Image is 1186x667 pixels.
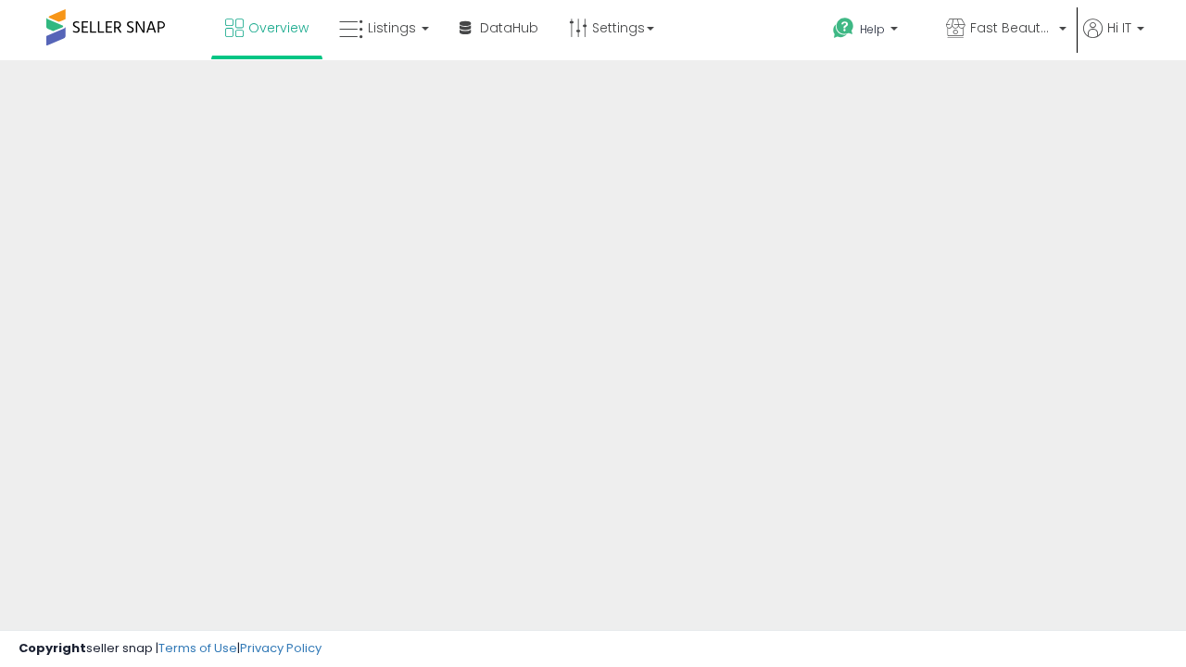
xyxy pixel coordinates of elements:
[818,3,929,60] a: Help
[1083,19,1144,60] a: Hi IT
[158,639,237,657] a: Terms of Use
[19,639,86,657] strong: Copyright
[970,19,1054,37] span: Fast Beauty ([GEOGRAPHIC_DATA])
[1107,19,1131,37] span: Hi IT
[368,19,416,37] span: Listings
[480,19,538,37] span: DataHub
[832,17,855,40] i: Get Help
[248,19,309,37] span: Overview
[240,639,322,657] a: Privacy Policy
[19,640,322,658] div: seller snap | |
[860,21,885,37] span: Help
